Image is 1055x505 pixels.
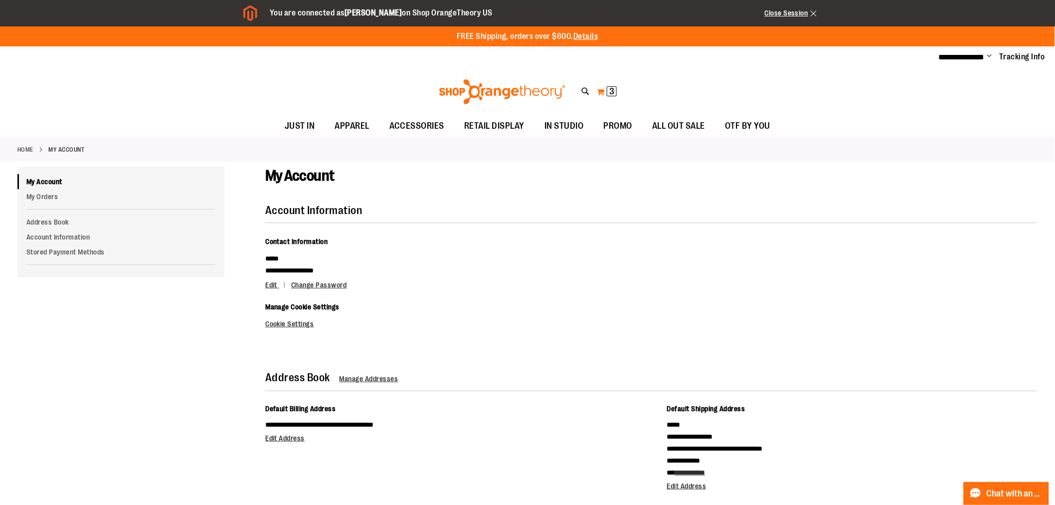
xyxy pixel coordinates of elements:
[544,115,584,137] span: IN STUDIO
[987,52,992,62] button: Account menu
[345,8,402,17] strong: [PERSON_NAME]
[270,8,493,17] span: You are connected as on Shop OrangeTheory US
[464,115,525,137] span: RETAIL DISPLAY
[265,204,362,217] strong: Account Information
[285,115,315,137] span: JUST IN
[667,482,706,490] a: Edit Address
[652,115,705,137] span: ALL OUT SALE
[265,238,328,246] span: Contact Information
[265,167,335,184] span: My Account
[987,489,1043,499] span: Chat with an Expert
[265,303,340,311] span: Manage Cookie Settings
[265,405,336,413] span: Default Billing Address
[389,115,445,137] span: ACCESSORIES
[17,215,224,230] a: Address Book
[265,281,277,289] span: Edit
[17,189,224,204] a: My Orders
[17,145,33,154] a: Home
[291,281,347,289] a: Change Password
[265,320,314,328] a: Cookie Settings
[17,230,224,245] a: Account Information
[964,482,1050,505] button: Chat with an Expert
[265,281,290,289] a: Edit
[765,9,817,17] a: Close Session
[438,79,567,104] img: Shop Orangetheory
[335,115,369,137] span: APPAREL
[265,371,330,384] strong: Address Book
[17,174,224,189] a: My Account
[667,405,745,413] span: Default Shipping Address
[49,145,85,154] strong: My Account
[17,245,224,259] a: Stored Payment Methods
[265,434,305,442] a: Edit Address
[604,115,633,137] span: PROMO
[340,375,398,383] a: Manage Addresses
[573,32,598,41] a: Details
[243,5,257,21] img: Magento
[1000,51,1046,62] a: Tracking Info
[609,86,614,96] span: 3
[725,115,770,137] span: OTF BY YOU
[457,31,598,42] p: FREE Shipping, orders over $600.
